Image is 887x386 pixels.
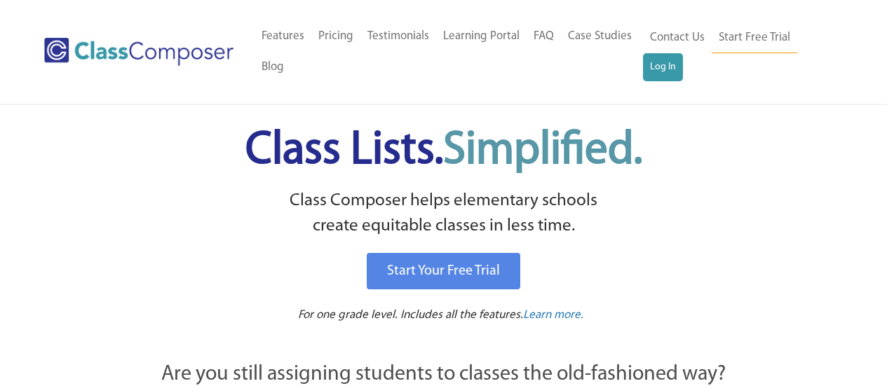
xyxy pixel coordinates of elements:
[443,128,642,174] span: Simplified.
[712,22,797,54] a: Start Free Trial
[523,307,583,324] a: Learn more.
[643,22,832,81] nav: Header Menu
[245,128,642,174] span: Class Lists.
[561,21,639,52] a: Case Studies
[311,21,360,52] a: Pricing
[523,309,583,321] span: Learn more.
[436,21,527,52] a: Learning Portal
[643,22,712,53] a: Contact Us
[44,38,233,66] img: Class Composer
[387,264,500,278] span: Start Your Free Trial
[298,309,523,321] span: For one grade level. Includes all the features.
[360,21,436,52] a: Testimonials
[255,52,291,83] a: Blog
[527,21,561,52] a: FAQ
[84,188,804,240] p: Class Composer helps elementary schools create equitable classes in less time.
[367,253,520,289] a: Start Your Free Trial
[255,21,311,52] a: Features
[255,21,643,83] nav: Header Menu
[643,53,683,81] a: Log In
